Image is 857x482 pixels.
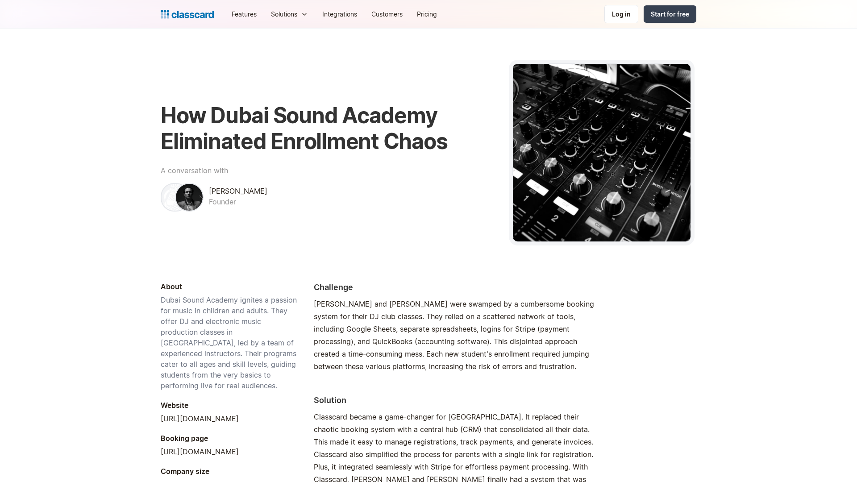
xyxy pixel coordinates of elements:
div: Founder [209,196,236,207]
div: [PERSON_NAME] [209,186,267,196]
div: Start for free [651,9,689,19]
div: Company size [161,466,209,477]
a: Features [225,4,264,24]
div: A conversation with [161,165,228,176]
div: [PERSON_NAME] and [PERSON_NAME] were swamped by a cumbersome booking system for their DJ club cla... [314,298,597,373]
div: Solutions [264,4,315,24]
a: Start for free [644,5,696,23]
div: Booking page [161,433,208,444]
a: Log in [604,5,638,23]
a: [URL][DOMAIN_NAME] [161,413,239,424]
a: Pricing [410,4,444,24]
h2: Challenge [314,281,353,293]
h2: Solution [314,394,346,406]
div: Log in [612,9,631,19]
div: Solutions [271,9,297,19]
div: About [161,281,182,292]
a: Integrations [315,4,364,24]
a: [URL][DOMAIN_NAME] [161,446,239,457]
a: Customers [364,4,410,24]
h1: How Dubai Sound Academy Eliminated Enrollment Chaos [161,103,498,154]
a: home [161,8,214,21]
div: Dubai Sound Academy ignites a passion for music in children and adults. They offer DJ and electro... [161,295,300,391]
div: Website [161,400,188,411]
